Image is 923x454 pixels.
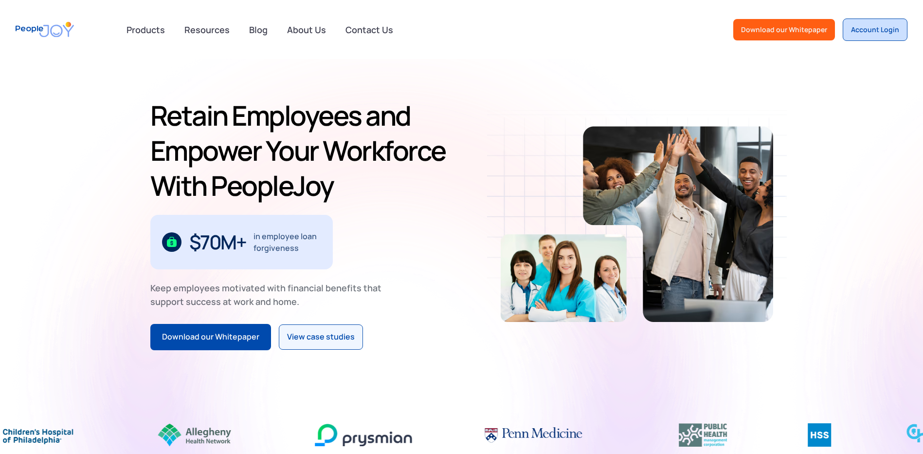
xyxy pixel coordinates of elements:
div: $70M+ [189,234,246,250]
h1: Retain Employees and Empower Your Workforce With PeopleJoy [150,98,458,203]
div: 1 / 3 [150,215,333,269]
img: Retain-Employees-PeopleJoy [583,126,773,322]
a: Download our Whitepaper [150,324,271,350]
a: View case studies [279,324,363,350]
div: Download our Whitepaper [741,25,827,35]
img: Retain-Employees-PeopleJoy [501,234,627,322]
a: Resources [179,19,235,40]
a: About Us [281,19,332,40]
a: home [16,16,74,43]
div: Products [121,20,171,39]
a: Account Login [843,19,907,41]
a: Download our Whitepaper [733,19,835,40]
a: Contact Us [340,19,399,40]
div: in employee loan forgiveness [253,230,321,254]
div: Keep employees motivated with financial benefits that support success at work and home. [150,281,390,308]
a: Blog [243,19,273,40]
div: Download our Whitepaper [162,331,259,343]
div: View case studies [287,331,355,343]
div: Account Login [851,25,899,35]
